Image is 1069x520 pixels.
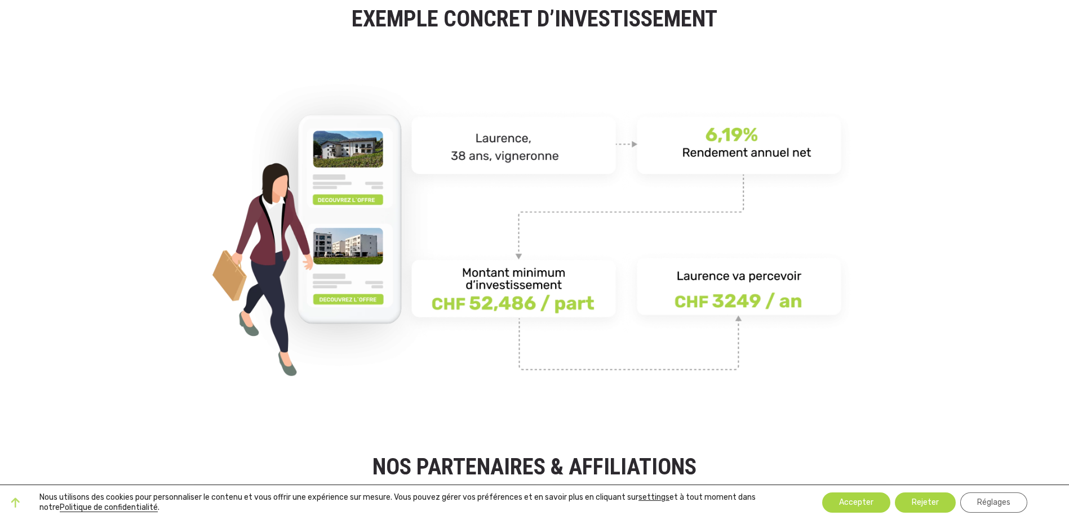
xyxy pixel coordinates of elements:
button: Réglages [960,492,1027,513]
p: Nous utilisons des cookies pour personnaliser le contenu et vous offrir une expérience sur mesure... [39,492,788,513]
div: Widget de chat [1013,466,1069,520]
button: Rejeter [895,492,956,513]
a: Politique de confidentialité [60,503,158,512]
h2: EXEMPLE CONCRET D’INVESTISSEMENT [147,5,922,34]
img: image [212,68,857,391]
iframe: Chat Widget [1013,466,1069,520]
button: settings [638,492,669,503]
button: Accepter [822,492,890,513]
